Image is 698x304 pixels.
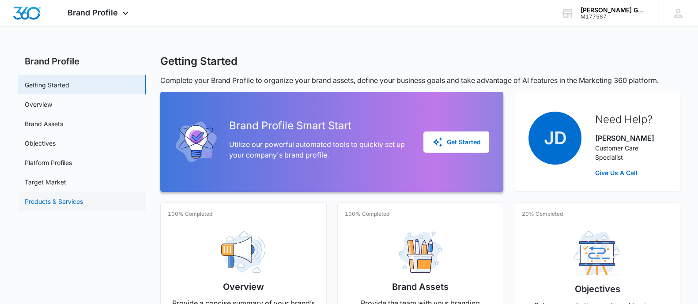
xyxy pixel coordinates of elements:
h2: Need Help? [595,112,666,128]
h2: Brand Assets [392,280,449,293]
div: account id [581,14,645,20]
a: Products & Services [25,197,83,206]
a: Getting Started [25,80,69,90]
h2: Overview [223,280,264,293]
p: 100% Completed [345,210,389,218]
p: [PERSON_NAME] [595,133,666,143]
p: 20% Completed [521,210,562,218]
a: Overview [25,100,52,109]
p: Complete your Brand Profile to organize your brand assets, define your business goals and take ad... [160,75,681,86]
div: Get Started [432,137,480,147]
h2: Brand Profile Smart Start [229,118,410,134]
span: Brand Profile [68,8,118,17]
button: Get Started [423,131,489,153]
h1: Getting Started [160,55,238,68]
div: account name [581,7,645,14]
a: Platform Profiles [25,158,72,167]
p: 100% Completed [168,210,212,218]
a: Target Market [25,177,66,187]
a: Give Us A Call [595,168,666,177]
a: Objectives [25,139,56,148]
span: JD [528,112,581,165]
a: Brand Assets [25,119,63,128]
p: Utilize our powerful automated tools to quickly set up your company's brand profile. [229,139,410,160]
h2: Objectives [574,282,620,296]
p: Customer Care Specialist [595,143,666,162]
h2: Brand Profile [18,55,146,68]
